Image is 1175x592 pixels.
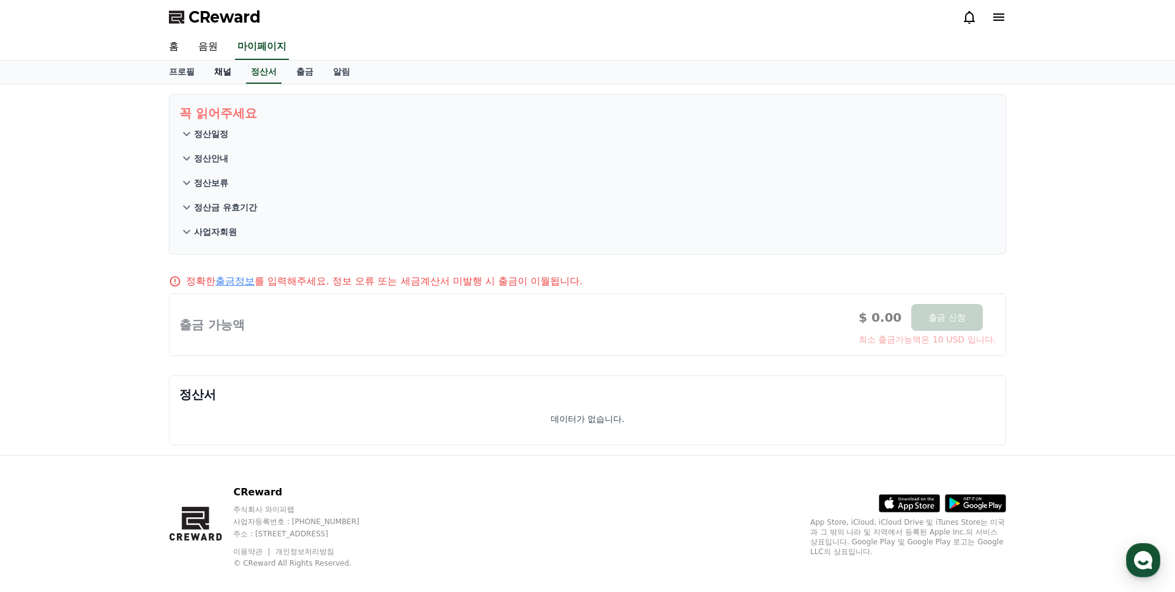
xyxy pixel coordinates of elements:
button: 정산안내 [179,146,996,171]
a: 알림 [323,61,360,84]
p: 정산일정 [194,128,228,140]
p: 정산보류 [194,177,228,189]
a: 프로필 [159,61,204,84]
p: CReward [233,485,382,500]
span: 홈 [39,406,46,416]
button: 사업자회원 [179,220,996,244]
p: 정산금 유효기간 [194,201,257,213]
p: 정확한 를 입력해주세요. 정보 오류 또는 세금계산서 미발행 시 출금이 이월됩니다. [186,274,583,289]
a: 설정 [158,388,235,418]
button: 정산보류 [179,171,996,195]
p: App Store, iCloud, iCloud Drive 및 iTunes Store는 미국과 그 밖의 나라 및 지역에서 등록된 Apple Inc.의 서비스 상표입니다. Goo... [810,517,1006,557]
p: 정산안내 [194,152,228,165]
a: 대화 [81,388,158,418]
span: CReward [188,7,261,27]
p: © CReward All Rights Reserved. [233,558,382,568]
a: 마이페이지 [235,34,289,60]
a: 정산서 [246,61,282,84]
a: 출금 [286,61,323,84]
p: 사업자등록번호 : [PHONE_NUMBER] [233,517,382,527]
p: 정산서 [179,386,996,403]
p: 주식회사 와이피랩 [233,505,382,514]
a: 채널 [204,61,241,84]
button: 정산일정 [179,122,996,146]
p: 꼭 읽어주세요 [179,105,996,122]
span: 대화 [112,407,127,416]
a: 이용약관 [233,547,272,556]
a: 출금정보 [215,275,255,287]
a: 홈 [159,34,188,60]
a: 음원 [188,34,228,60]
p: 주소 : [STREET_ADDRESS] [233,529,382,539]
a: CReward [169,7,261,27]
p: 사업자회원 [194,226,237,238]
p: 데이터가 없습니다. [551,413,625,425]
span: 설정 [189,406,204,416]
a: 홈 [4,388,81,418]
button: 정산금 유효기간 [179,195,996,220]
a: 개인정보처리방침 [275,547,334,556]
